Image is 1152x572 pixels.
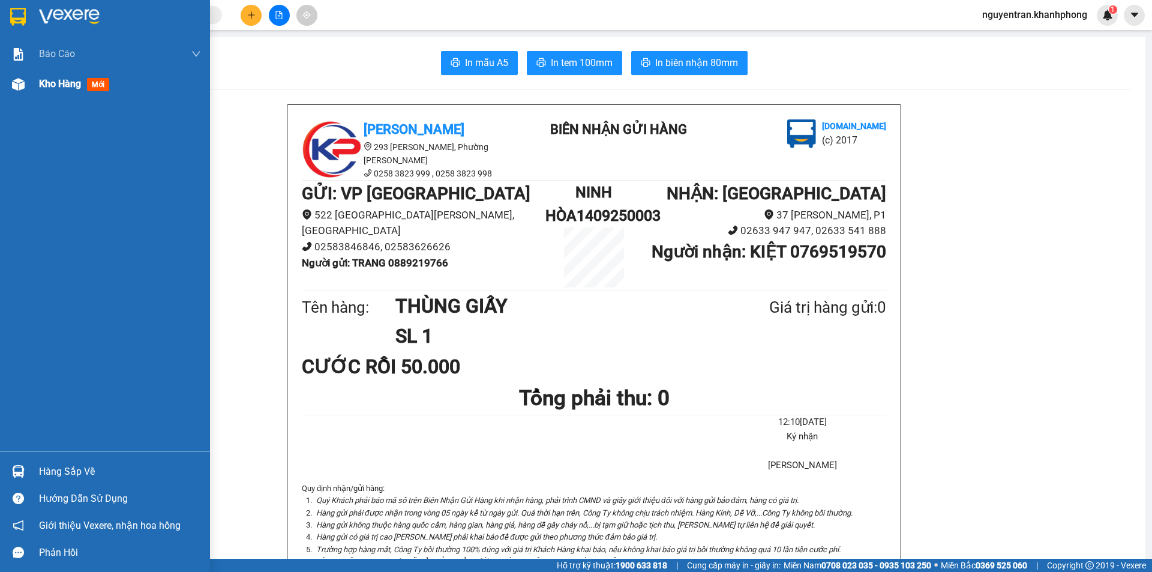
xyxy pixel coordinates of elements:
span: environment [364,142,372,151]
span: notification [13,520,24,531]
i: Hàng gửi phải được nhận trong vòng 05 ngày kể từ ngày gửi. Quá thời hạn trên, Công Ty không chịu ... [316,508,853,517]
li: (c) 2017 [822,133,886,148]
img: logo.jpg [787,119,816,148]
span: phone [364,169,372,177]
li: (c) 2017 [101,57,165,72]
button: printerIn mẫu A5 [441,51,518,75]
button: plus [241,5,262,26]
h1: SL 1 [395,321,711,351]
h1: THÙNG GIẤY [395,291,711,321]
sup: 1 [1109,5,1117,14]
li: 02583846846, 02583626626 [302,239,545,255]
li: HÀNG KHÔNG BỌC NHỰA KỸ NẾU XẢY RA ẨM ƯỚT, NHÀ XE KHÔNG CHỊU TRÁCH NHIỆM. [314,556,886,568]
span: plus [247,11,256,19]
img: solution-icon [12,48,25,61]
span: mới [87,78,109,91]
i: Quý Khách phải báo mã số trên Biên Nhận Gửi Hàng khi nhận hàng, phải trình CMND và giấy giới thiệ... [316,496,799,505]
span: Cung cấp máy in - giấy in: [687,559,781,572]
span: phone [728,225,738,235]
img: logo.jpg [130,15,159,44]
li: 12:10[DATE] [719,415,886,430]
b: [PERSON_NAME] [15,77,68,134]
li: Ký nhận [719,430,886,444]
b: GỬI : VP [GEOGRAPHIC_DATA] [302,184,530,203]
div: Giá trị hàng gửi: 0 [711,295,886,320]
span: down [191,49,201,59]
span: Hỗ trợ kỹ thuật: [557,559,667,572]
strong: 0369 525 060 [976,561,1027,570]
div: Tên hàng: [302,295,395,320]
li: 02633 947 947, 02633 541 888 [643,223,886,239]
li: [PERSON_NAME] [719,459,886,473]
img: logo-vxr [10,8,26,26]
div: Phản hồi [39,544,201,562]
i: Hàng gửi có giá trị cao [PERSON_NAME] phải khai báo để được gửi theo phương thức đảm bảo giá trị. [316,532,657,541]
b: BIÊN NHẬN GỬI HÀNG [77,17,115,95]
span: Kho hàng [39,78,81,89]
div: Hàng sắp về [39,463,201,481]
img: logo.jpg [302,119,362,179]
span: In biên nhận 80mm [655,55,738,70]
img: warehouse-icon [12,465,25,478]
span: Miền Bắc [941,559,1027,572]
button: file-add [269,5,290,26]
button: caret-down [1124,5,1145,26]
span: aim [302,11,311,19]
span: phone [302,241,312,251]
span: In tem 100mm [551,55,613,70]
strong: 1900 633 818 [616,561,667,570]
button: aim [296,5,317,26]
b: [PERSON_NAME] [364,122,464,137]
h1: NINH HÒA1409250003 [545,181,643,228]
div: Hướng dẫn sử dụng [39,490,201,508]
span: message [13,547,24,558]
div: CƯỚC RỒI 50.000 [302,352,494,382]
span: Báo cáo [39,46,75,61]
span: environment [764,209,774,220]
span: Giới thiệu Vexere, nhận hoa hồng [39,518,181,533]
li: 293 [PERSON_NAME], Phường [PERSON_NAME] [302,140,518,167]
b: [DOMAIN_NAME] [101,46,165,55]
span: file-add [275,11,283,19]
span: | [1036,559,1038,572]
img: logo.jpg [15,15,75,75]
span: ⚪️ [934,563,938,568]
b: Người gửi : TRANG 0889219766 [302,257,448,269]
span: | [676,559,678,572]
strong: 0708 023 035 - 0935 103 250 [821,561,931,570]
span: nguyentran.khanhphong [973,7,1097,22]
b: Người nhận : KIỆT 0769519570 [652,242,886,262]
b: NHẬN : [GEOGRAPHIC_DATA] [667,184,886,203]
span: In mẫu A5 [465,55,508,70]
span: printer [641,58,650,69]
span: printer [536,58,546,69]
span: 1 [1111,5,1115,14]
button: printerIn tem 100mm [527,51,622,75]
span: copyright [1085,561,1094,570]
li: 0258 3823 999 , 0258 3823 998 [302,167,518,180]
span: environment [302,209,312,220]
b: BIÊN NHẬN GỬI HÀNG [550,122,687,137]
img: warehouse-icon [12,78,25,91]
i: Trường hợp hàng mất, Công Ty bồi thường 100% đúng với giá trị Khách Hàng khai báo, nếu không khai... [316,545,841,554]
span: Miền Nam [784,559,931,572]
li: 37 [PERSON_NAME], P1 [643,207,886,223]
i: Hàng gửi không thuộc hàng quốc cấm, hàng gian, hàng giả, hàng dễ gây cháy nổ,...bị tạm giữ hoặc t... [316,520,815,529]
span: question-circle [13,493,24,504]
h1: Tổng phải thu: 0 [302,382,886,415]
li: 522 [GEOGRAPHIC_DATA][PERSON_NAME], [GEOGRAPHIC_DATA] [302,207,545,239]
b: [DOMAIN_NAME] [822,121,886,131]
span: caret-down [1129,10,1140,20]
span: printer [451,58,460,69]
img: icon-new-feature [1102,10,1113,20]
button: printerIn biên nhận 80mm [631,51,748,75]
